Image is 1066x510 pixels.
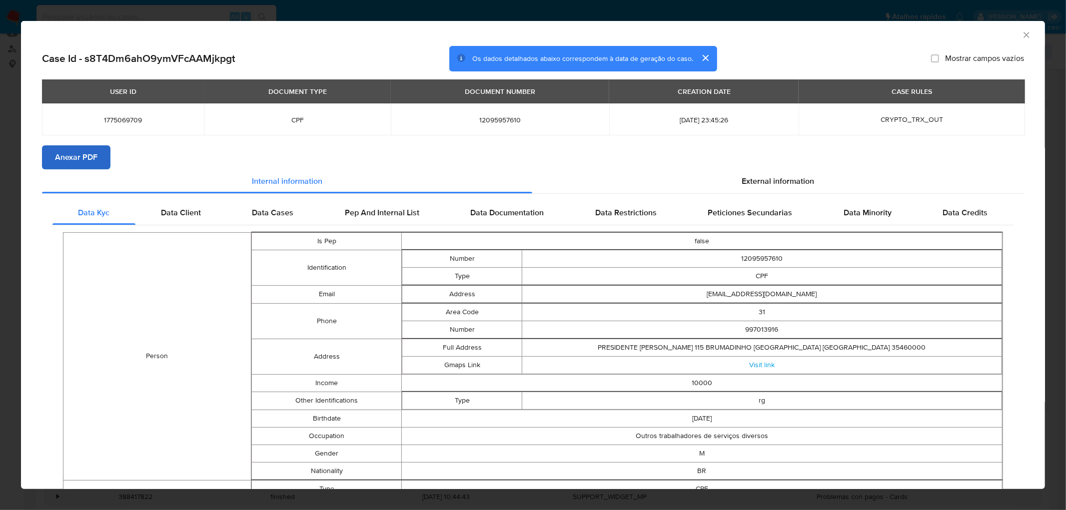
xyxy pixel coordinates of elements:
span: CPF [216,115,379,124]
td: Type [402,267,522,285]
span: [DATE] 23:45:26 [621,115,787,124]
td: Area Code [402,303,522,321]
div: DOCUMENT NUMBER [459,83,541,100]
div: Detailed info [42,169,1024,193]
td: 10000 [402,374,1003,392]
span: External information [742,175,814,187]
span: Anexar PDF [55,146,97,168]
span: Mostrar campos vazios [945,53,1024,63]
span: Peticiones Secundarias [708,207,793,218]
td: CPF [522,267,1002,285]
td: PRESIDENTE [PERSON_NAME] 115 BRUMADINHO [GEOGRAPHIC_DATA] [GEOGRAPHIC_DATA] 35460000 [522,339,1002,356]
span: CRYPTO_TRX_OUT [881,114,943,124]
span: Data Client [161,207,201,218]
td: [EMAIL_ADDRESS][DOMAIN_NAME] [522,285,1002,303]
div: USER ID [104,83,142,100]
td: [DATE] [402,410,1003,427]
h2: Case Id - s8T4Dm6ahO9ymVFcAAMjkpgt [42,52,235,65]
td: M [402,445,1003,462]
span: Data Credits [943,207,988,218]
button: cerrar [693,46,717,70]
a: Visit link [749,360,775,370]
td: 997013916 [522,321,1002,338]
td: 31 [522,303,1002,321]
td: rg [522,392,1002,409]
td: 12095957610 [522,250,1002,267]
span: Data Kyc [78,207,109,218]
td: Email [252,285,402,303]
span: Data Minority [844,207,892,218]
td: Gmaps Link [402,356,522,374]
td: Type [252,480,402,498]
td: Person [63,232,251,480]
td: Full Address [402,339,522,356]
td: BR [402,462,1003,480]
td: false [402,232,1003,250]
td: Address [252,339,402,374]
td: Other Identifications [252,392,402,410]
div: Detailed internal info [52,201,1014,225]
td: Occupation [252,427,402,445]
td: Is Pep [252,232,402,250]
span: 1775069709 [54,115,192,124]
div: DOCUMENT TYPE [262,83,333,100]
td: CPF [402,480,1003,498]
span: Pep And Internal List [345,207,419,218]
td: Number [402,250,522,267]
td: Phone [252,303,402,339]
td: Income [252,374,402,392]
td: Type [402,392,522,409]
span: Os dados detalhados abaixo correspondem à data de geração do caso. [472,53,693,63]
span: Data Cases [252,207,293,218]
td: Birthdate [252,410,402,427]
td: Number [402,321,522,338]
div: closure-recommendation-modal [21,21,1045,489]
td: Identification [252,250,402,285]
span: Internal information [252,175,322,187]
button: Fechar a janela [1022,30,1031,39]
span: Data Documentation [471,207,544,218]
span: 12095957610 [403,115,597,124]
input: Mostrar campos vazios [931,54,939,62]
td: Nationality [252,462,402,480]
button: Anexar PDF [42,145,110,169]
td: Gender [252,445,402,462]
span: Data Restrictions [595,207,657,218]
td: Address [402,285,522,303]
td: Outros trabalhadores de serviços diversos [402,427,1003,445]
div: CREATION DATE [672,83,737,100]
div: CASE RULES [886,83,938,100]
